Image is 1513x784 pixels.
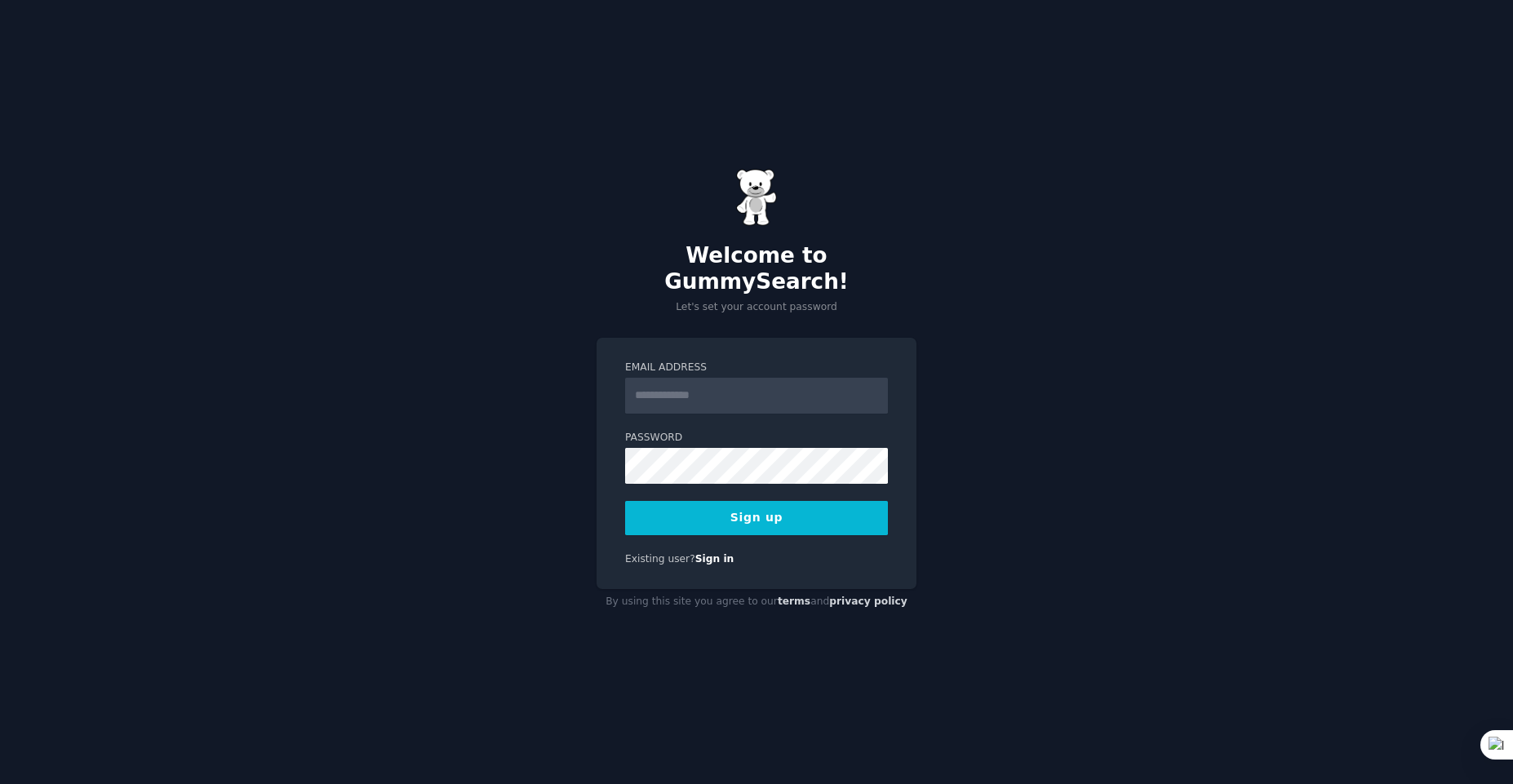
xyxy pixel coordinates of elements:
p: Let's set your account password [597,300,916,315]
label: Email Address [625,361,888,375]
button: Sign up [625,501,888,535]
div: By using this site you agree to our and [597,589,916,615]
span: Existing user? [625,553,695,565]
label: Password [625,431,888,445]
a: privacy policy [829,596,907,607]
a: terms [778,596,810,607]
img: Gummy Bear [736,169,777,226]
a: Sign in [695,553,734,565]
h2: Welcome to GummySearch! [597,243,916,295]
